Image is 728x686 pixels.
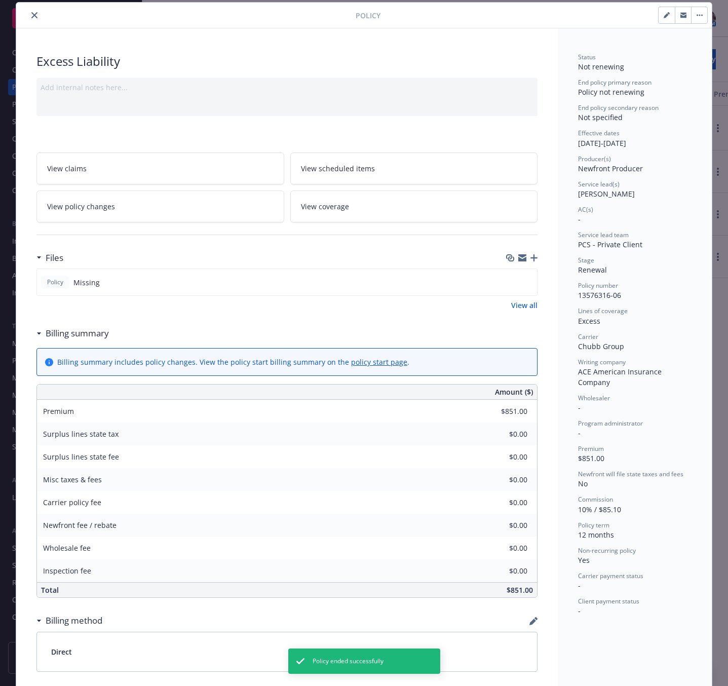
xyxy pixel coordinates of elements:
span: $851.00 [578,453,604,463]
span: Newfront Producer [578,164,643,173]
a: View coverage [290,190,538,222]
span: PCS - Private Client [578,240,642,249]
span: Writing company [578,358,626,366]
input: 0.00 [468,518,533,533]
span: $851.00 [507,585,533,595]
span: Policy term [578,521,609,529]
span: Misc taxes & fees [43,475,102,484]
span: Wholesaler [578,394,610,402]
span: Amount ($) [495,387,533,397]
span: [PERSON_NAME] [578,189,635,199]
span: View policy changes [47,201,115,212]
span: Inspection fee [43,566,91,576]
h3: Billing summary [46,327,109,340]
span: Surplus lines state tax [43,429,119,439]
span: 10% / $85.10 [578,505,621,514]
div: Excess Liability [36,53,538,70]
span: Service lead team [578,231,629,239]
span: Non-recurring policy [578,546,636,555]
span: - [578,606,581,616]
span: Total [41,585,59,595]
h3: Files [46,251,63,264]
span: Policy ended successfully [313,657,384,666]
span: Stage [578,256,594,264]
span: - [578,403,581,412]
span: 13576316-06 [578,290,621,300]
span: End policy primary reason [578,78,652,87]
input: 0.00 [468,427,533,442]
span: Policy not renewing [578,87,644,97]
span: Client payment status [578,597,639,605]
span: 12 months [578,530,614,540]
span: Surplus lines state fee [43,452,119,462]
span: No [578,479,588,488]
div: Billing summary includes policy changes. View the policy start billing summary on the . [57,357,409,367]
input: 0.00 [468,472,533,487]
a: View all [511,300,538,311]
span: Producer(s) [578,155,611,163]
span: Commission [578,495,613,504]
span: Premium [578,444,604,453]
span: View claims [47,163,87,174]
span: Newfront will file state taxes and fees [578,470,683,478]
div: [DATE] - [DATE] [578,129,692,148]
input: 0.00 [468,495,533,510]
input: 0.00 [468,449,533,465]
span: End policy secondary reason [578,103,659,112]
span: Not renewing [578,62,624,71]
span: Policy [45,278,65,287]
span: Chubb Group [578,341,624,351]
span: Missing [73,277,100,288]
span: Yes [578,555,590,565]
div: Billing summary [36,327,109,340]
h3: Billing method [46,614,102,627]
a: View policy changes [36,190,284,222]
span: Program administrator [578,419,643,428]
a: View scheduled items [290,153,538,184]
button: close [28,9,41,21]
span: View scheduled items [301,163,375,174]
span: - [578,214,581,224]
a: policy start page [351,357,407,367]
span: Status [578,53,596,61]
span: Lines of coverage [578,307,628,315]
div: Direct [37,632,537,671]
span: View coverage [301,201,349,212]
span: Effective dates [578,129,620,137]
span: Newfront fee / rebate [43,520,117,530]
input: 0.00 [468,541,533,556]
span: Carrier payment status [578,571,643,580]
span: ACE American Insurance Company [578,367,664,387]
input: 0.00 [468,404,533,419]
span: Policy [356,10,380,21]
div: Excess [578,316,692,326]
span: Renewal [578,265,607,275]
span: Premium [43,406,74,416]
span: Carrier policy fee [43,498,101,507]
input: 0.00 [468,563,533,579]
span: Policy number [578,281,618,290]
div: Files [36,251,63,264]
div: Billing method [36,614,102,627]
span: Service lead(s) [578,180,620,188]
span: Not specified [578,112,623,122]
span: Carrier [578,332,598,341]
span: AC(s) [578,205,593,214]
a: View claims [36,153,284,184]
div: Add internal notes here... [41,82,533,93]
span: - [578,581,581,590]
span: Wholesale fee [43,543,91,553]
span: - [578,428,581,438]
